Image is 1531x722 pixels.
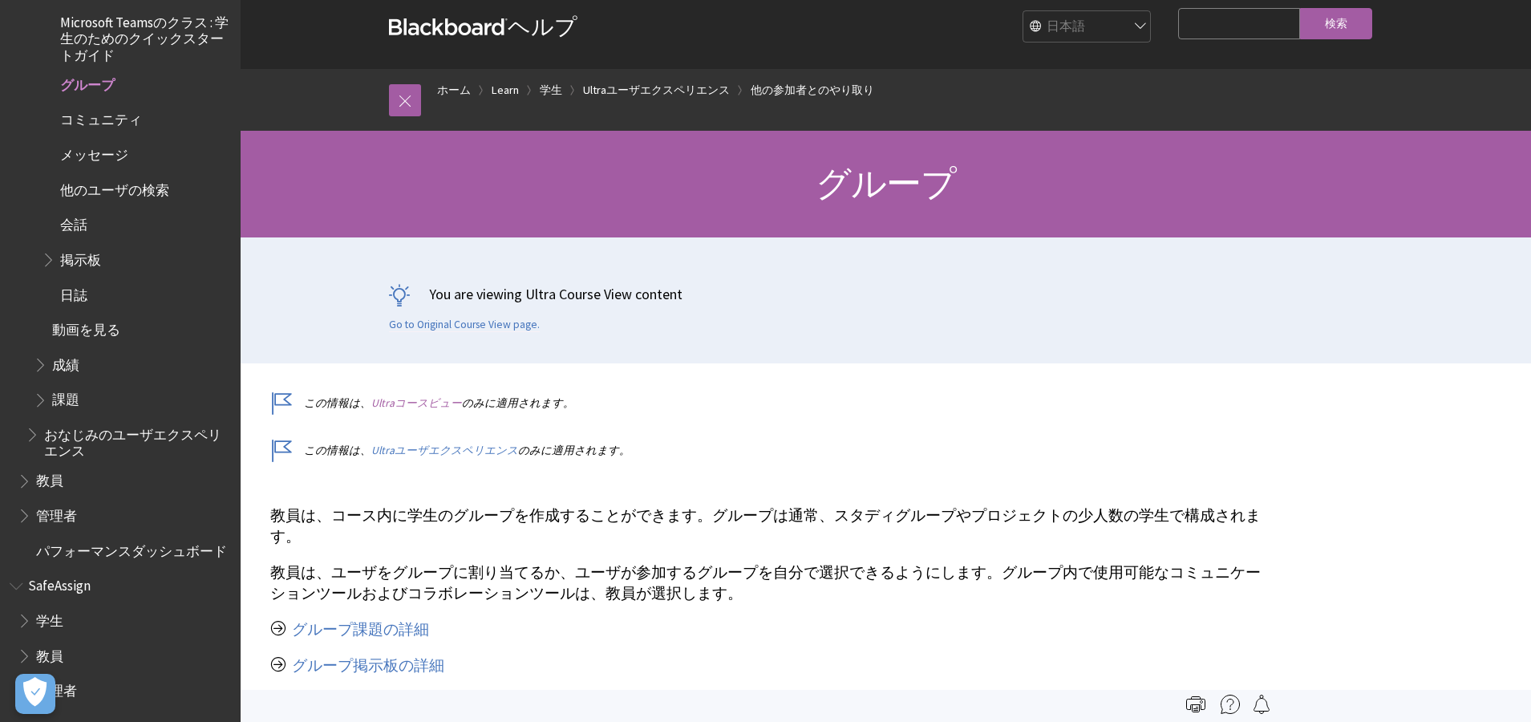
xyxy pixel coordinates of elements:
span: Microsoft Teamsのクラス : 学生のためのクイックスタートガイド [60,10,229,63]
p: この情報は、 のみに適用されます。 [270,443,1265,458]
span: 掲示板 [60,246,101,268]
span: 会話 [60,211,87,233]
span: 課題 [52,387,79,408]
span: 他のユーザの検索 [60,176,169,198]
a: Go to Original Course View page. [389,318,540,332]
p: You are viewing Ultra Course View content [389,284,1383,304]
span: おなじみのユーザエクスペリエンス [44,421,229,459]
span: コミュニティ [60,107,142,128]
a: 学生 [540,80,562,100]
a: グループ課題の詳細 [292,620,429,639]
a: グループ掲示板の詳細 [292,656,444,675]
span: 日誌 [60,282,87,303]
p: 教員は、ユーザをグループに割り当てるか、ユーザが参加するグループを自分で選択できるようにします。グループ内で使用可能なコミュニケーションツールおよびコラボレーションツールは、教員が選択します。 [270,562,1265,604]
span: 成績 [52,351,79,373]
img: Follow this page [1252,695,1271,714]
span: グループ [816,161,957,205]
span: 学生 [36,607,63,629]
input: 検索 [1300,8,1372,39]
a: Ultraユーザエクスペリエンス [583,80,730,100]
a: Blackboardヘルプ [389,12,577,41]
a: ホーム [437,80,471,100]
nav: Book outline for Blackboard SafeAssign [10,573,231,705]
a: Ultraコースビュー [371,396,462,410]
span: メッセージ [60,141,128,163]
button: 優先設定センターを開く [15,674,55,714]
span: 教員 [36,468,63,489]
a: Ultraユーザエクスペリエンス [371,444,518,457]
span: 動画を見る [52,316,120,338]
img: More help [1221,695,1240,714]
span: 教員 [36,643,63,664]
a: Learn [492,80,519,100]
select: Site Language Selector [1023,11,1152,43]
a: 他の参加者とのやり取り [751,80,874,100]
p: 教員は、コース内に学生のグループを作成することができます。グループは通常、スタディグループやプロジェクトの少人数の学生で構成されます。 [270,505,1265,547]
strong: Blackboard [389,18,508,35]
span: SafeAssign [28,573,91,594]
span: グループ [60,71,115,93]
p: この情報は、 のみに適用されます。 [270,395,1265,411]
span: 管理者 [36,677,77,699]
span: 管理者 [36,502,77,524]
span: パフォーマンスダッシュボード [36,537,227,559]
img: Print [1186,695,1205,714]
